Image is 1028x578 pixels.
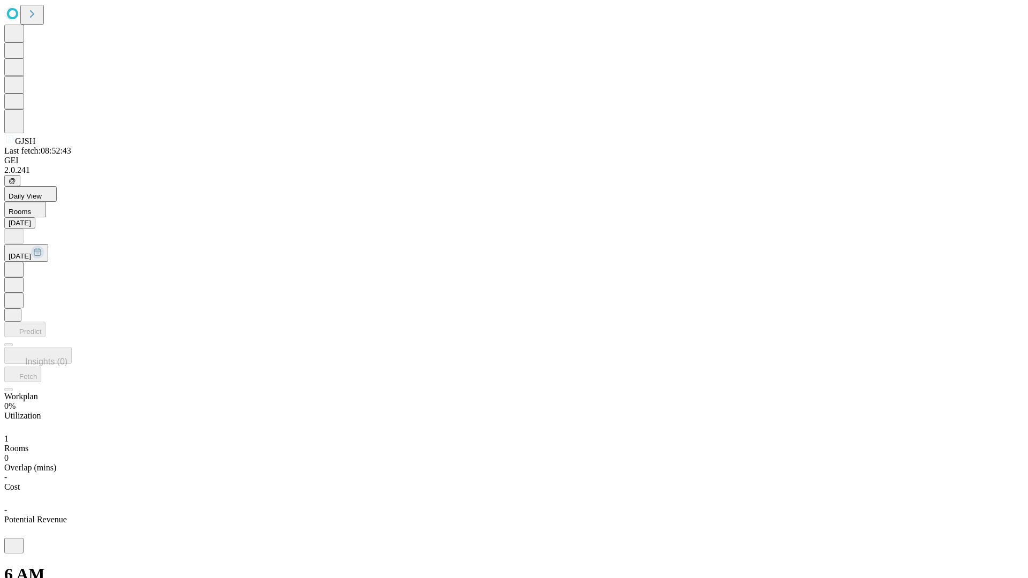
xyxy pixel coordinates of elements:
button: Insights (0) [4,347,72,364]
span: Workplan [4,392,38,401]
span: 1 [4,434,9,443]
button: Rooms [4,202,46,217]
span: Rooms [4,444,28,453]
span: Utilization [4,411,41,420]
span: Last fetch: 08:52:43 [4,146,71,155]
span: GJSH [15,136,35,146]
span: 0 [4,453,9,462]
span: Potential Revenue [4,515,67,524]
span: Insights (0) [25,357,67,366]
span: [DATE] [9,252,31,260]
span: Daily View [9,192,42,200]
span: Cost [4,482,20,491]
span: 0% [4,401,16,410]
div: 2.0.241 [4,165,1024,175]
span: @ [9,177,16,185]
button: Daily View [4,186,57,202]
button: @ [4,175,20,186]
span: Rooms [9,208,31,216]
div: GEI [4,156,1024,165]
button: [DATE] [4,244,48,262]
span: Overlap (mins) [4,463,56,472]
span: - [4,473,7,482]
button: [DATE] [4,217,35,229]
button: Fetch [4,367,41,382]
button: Predict [4,322,46,337]
span: - [4,505,7,514]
